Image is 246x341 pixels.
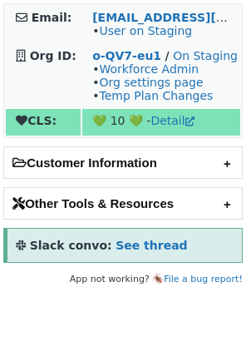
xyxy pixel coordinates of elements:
a: Detail [150,114,194,127]
span: • [92,24,192,37]
a: On Staging [173,49,238,62]
a: File a bug report! [164,274,243,284]
span: • • • [92,62,213,102]
a: User on Staging [99,24,192,37]
strong: / [165,49,170,62]
a: Org settings page [99,76,203,89]
strong: CLS: [16,114,57,127]
a: Workforce Admin [99,62,199,76]
a: o-QV7-eu1 [92,49,161,62]
h2: Other Tools & Resources [4,188,242,219]
a: Temp Plan Changes [99,89,213,102]
strong: Slack convo: [30,239,112,252]
strong: Email: [32,11,72,24]
td: 💚 10 💚 - [82,109,240,136]
strong: Org ID: [30,49,76,62]
a: See thread [116,239,187,252]
footer: App not working? 🪳 [3,271,243,288]
h2: Customer Information [4,147,242,178]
